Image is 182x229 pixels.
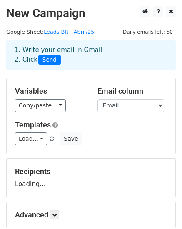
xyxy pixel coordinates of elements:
[15,167,167,189] div: Loading...
[8,45,174,65] div: 1. Write your email in Gmail 2. Click
[15,120,51,129] a: Templates
[60,132,82,145] button: Save
[38,55,61,65] span: Send
[97,87,167,96] h5: Email column
[15,132,47,145] a: Load...
[120,27,176,37] span: Daily emails left: 50
[120,29,176,35] a: Daily emails left: 50
[15,87,85,96] h5: Variables
[6,29,94,35] small: Google Sheet:
[44,29,94,35] a: Leads BR - Abril/25
[15,99,66,112] a: Copy/paste...
[15,167,167,176] h5: Recipients
[15,210,167,219] h5: Advanced
[6,6,176,20] h2: New Campaign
